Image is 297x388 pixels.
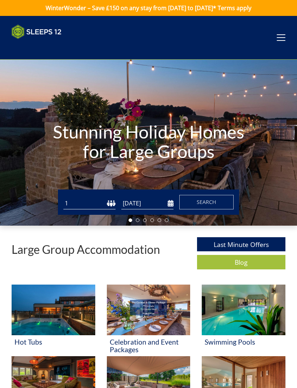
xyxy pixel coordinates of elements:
[110,338,188,353] h3: Celebration and Event Packages
[179,195,234,209] button: Search
[205,338,283,346] h3: Swimming Pools
[107,285,191,357] a: 'Celebration and Event Packages' - Large Group Accommodation Holiday Ideas Celebration and Event ...
[197,199,216,205] span: Search
[202,285,285,335] img: 'Swimming Pools' - Large Group Accommodation Holiday Ideas
[202,285,285,357] a: 'Swimming Pools' - Large Group Accommodation Holiday Ideas Swimming Pools
[197,255,285,269] a: Blog
[12,285,95,335] img: 'Hot Tubs' - Large Group Accommodation Holiday Ideas
[14,338,92,346] h3: Hot Tubs
[121,197,173,209] input: Arrival Date
[197,237,285,251] a: Last Minute Offers
[12,25,62,39] img: Sleeps 12
[12,285,95,357] a: 'Hot Tubs' - Large Group Accommodation Holiday Ideas Hot Tubs
[8,43,84,50] iframe: Customer reviews powered by Trustpilot
[45,107,252,175] h1: Stunning Holiday Homes for Large Groups
[107,285,191,335] img: 'Celebration and Event Packages' - Large Group Accommodation Holiday Ideas
[12,243,160,256] p: Large Group Accommodation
